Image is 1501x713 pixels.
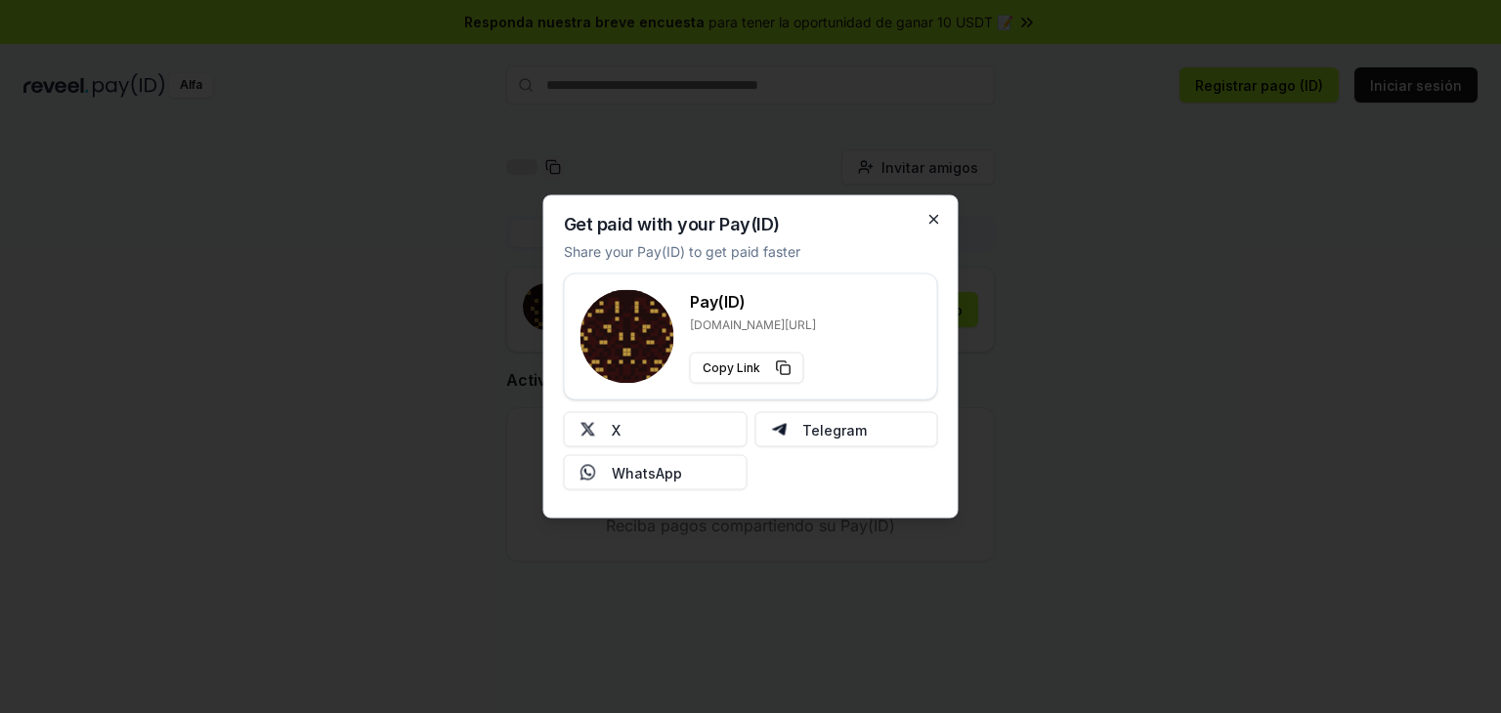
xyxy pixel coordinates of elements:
[564,241,800,262] p: Share your Pay(ID) to get paid faster
[754,412,938,447] button: Telegram
[690,290,816,314] h3: Pay(ID)
[564,455,748,490] button: WhatsApp
[580,422,596,438] img: X
[690,317,816,333] p: [DOMAIN_NAME][URL]
[690,353,804,384] button: Copy Link
[564,216,780,233] h2: Get paid with your Pay(ID)
[771,422,787,438] img: Telegram
[564,412,748,447] button: X
[580,465,596,481] img: Whatsapp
